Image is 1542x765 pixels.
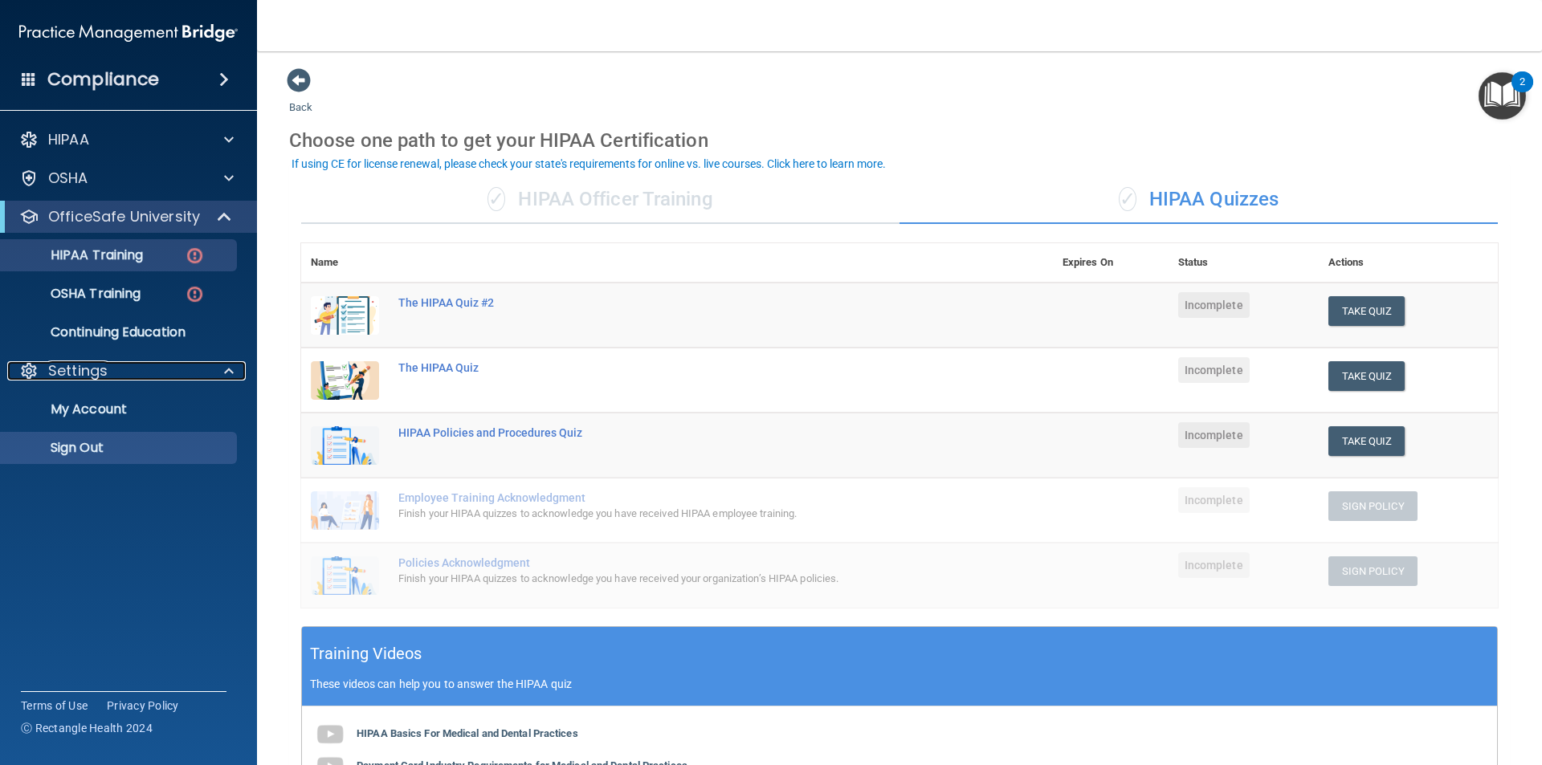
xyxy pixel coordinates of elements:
[1178,357,1250,383] span: Incomplete
[1178,487,1250,513] span: Incomplete
[398,426,973,439] div: HIPAA Policies and Procedures Quiz
[289,117,1510,164] div: Choose one path to get your HIPAA Certification
[185,246,205,266] img: danger-circle.6113f641.png
[10,401,230,417] p: My Account
[301,176,899,224] div: HIPAA Officer Training
[1328,491,1418,521] button: Sign Policy
[21,698,88,714] a: Terms of Use
[1178,422,1250,448] span: Incomplete
[1178,552,1250,578] span: Incomplete
[398,361,973,374] div: The HIPAA Quiz
[310,678,1489,690] p: These videos can help you to answer the HIPAA quiz
[21,720,153,736] span: Ⓒ Rectangle Health 2024
[185,284,205,304] img: danger-circle.6113f641.png
[19,17,238,49] img: PMB logo
[398,296,973,309] div: The HIPAA Quiz #2
[314,718,346,751] img: gray_youtube_icon.38fcd6cc.png
[1328,426,1405,456] button: Take Quiz
[1328,296,1405,326] button: Take Quiz
[292,158,886,169] div: If using CE for license renewal, please check your state's requirements for online vs. live cours...
[301,243,389,283] th: Name
[10,324,230,340] p: Continuing Education
[398,491,973,504] div: Employee Training Acknowledgment
[398,504,973,523] div: Finish your HIPAA quizzes to acknowledge you have received HIPAA employee training.
[19,130,234,149] a: HIPAA
[10,440,230,456] p: Sign Out
[899,176,1498,224] div: HIPAA Quizzes
[1328,361,1405,391] button: Take Quiz
[1119,187,1136,211] span: ✓
[1479,72,1526,120] button: Open Resource Center, 2 new notifications
[47,68,159,91] h4: Compliance
[487,187,505,211] span: ✓
[1328,556,1418,586] button: Sign Policy
[289,82,312,113] a: Back
[48,169,88,188] p: OSHA
[107,698,179,714] a: Privacy Policy
[10,286,141,302] p: OSHA Training
[48,130,89,149] p: HIPAA
[289,156,888,172] button: If using CE for license renewal, please check your state's requirements for online vs. live cours...
[19,207,233,226] a: OfficeSafe University
[1169,243,1319,283] th: Status
[398,556,973,569] div: Policies Acknowledgment
[48,207,200,226] p: OfficeSafe University
[19,169,234,188] a: OSHA
[398,569,973,588] div: Finish your HIPAA quizzes to acknowledge you have received your organization’s HIPAA policies.
[1178,292,1250,318] span: Incomplete
[310,640,422,668] h5: Training Videos
[1520,82,1525,103] div: 2
[10,247,143,263] p: HIPAA Training
[48,361,108,380] p: Settings
[1053,243,1169,283] th: Expires On
[1319,243,1498,283] th: Actions
[19,361,234,380] a: Settings
[357,727,578,739] b: HIPAA Basics For Medical and Dental Practices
